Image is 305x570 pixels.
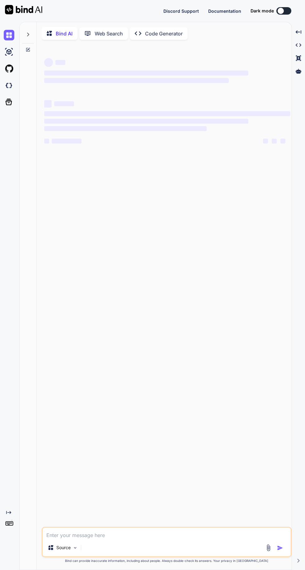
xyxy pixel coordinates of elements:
span: ‌ [54,101,74,106]
span: ‌ [52,139,82,144]
img: icon [277,545,283,551]
span: ‌ [280,139,285,144]
img: ai-studio [4,47,14,57]
img: Bind AI [5,5,42,14]
span: ‌ [44,100,52,108]
span: ‌ [272,139,277,144]
span: ‌ [44,58,53,67]
img: attachment [265,544,272,551]
img: darkCloudIdeIcon [4,80,14,91]
p: Web Search [95,30,123,37]
p: Bind can provide inaccurate information, including about people. Always double-check its answers.... [42,559,292,563]
span: ‌ [44,71,248,76]
span: ‌ [44,126,207,131]
p: Bind AI [56,30,73,37]
span: ‌ [263,139,268,144]
button: Discord Support [163,8,199,14]
span: ‌ [44,119,248,124]
span: Dark mode [251,8,274,14]
img: chat [4,30,14,40]
p: Source [56,545,71,551]
p: Code Generator [145,30,183,37]
span: ‌ [44,111,290,116]
span: ‌ [44,78,229,83]
span: ‌ [44,139,49,144]
img: Pick Models [73,545,78,550]
span: ‌ [55,60,65,65]
img: githubLight [4,63,14,74]
button: Documentation [208,8,241,14]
